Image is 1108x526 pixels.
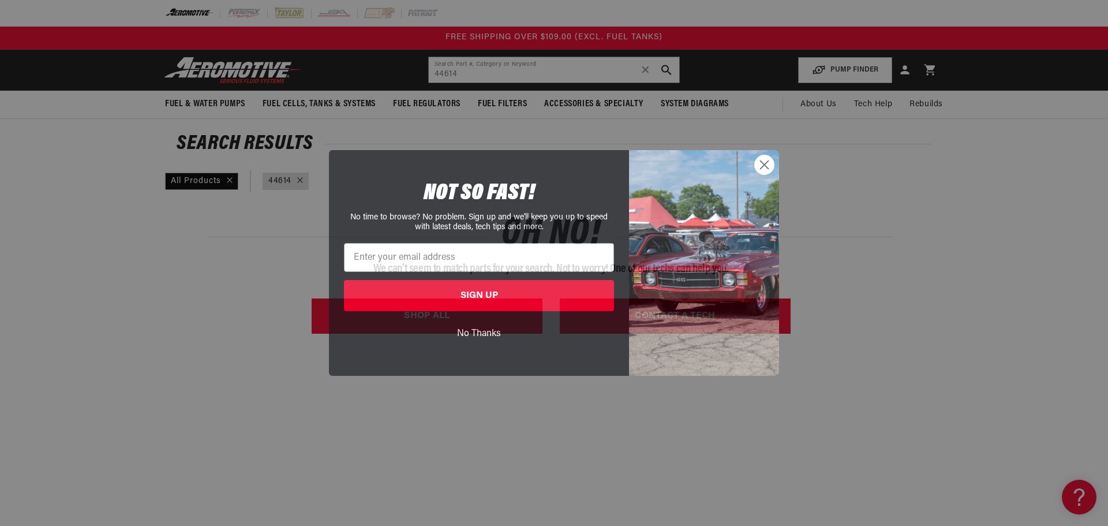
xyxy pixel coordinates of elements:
span: NOT SO FAST! [424,182,535,205]
button: SIGN UP [344,280,614,311]
button: Close dialog [754,155,774,175]
button: No Thanks [344,323,614,345]
input: Enter your email address [344,243,614,272]
span: No time to browse? No problem. Sign up and we'll keep you up to speed with latest deals, tech tip... [350,213,608,232]
img: 85cdd541-2605-488b-b08c-a5ee7b438a35.jpeg [629,150,779,375]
